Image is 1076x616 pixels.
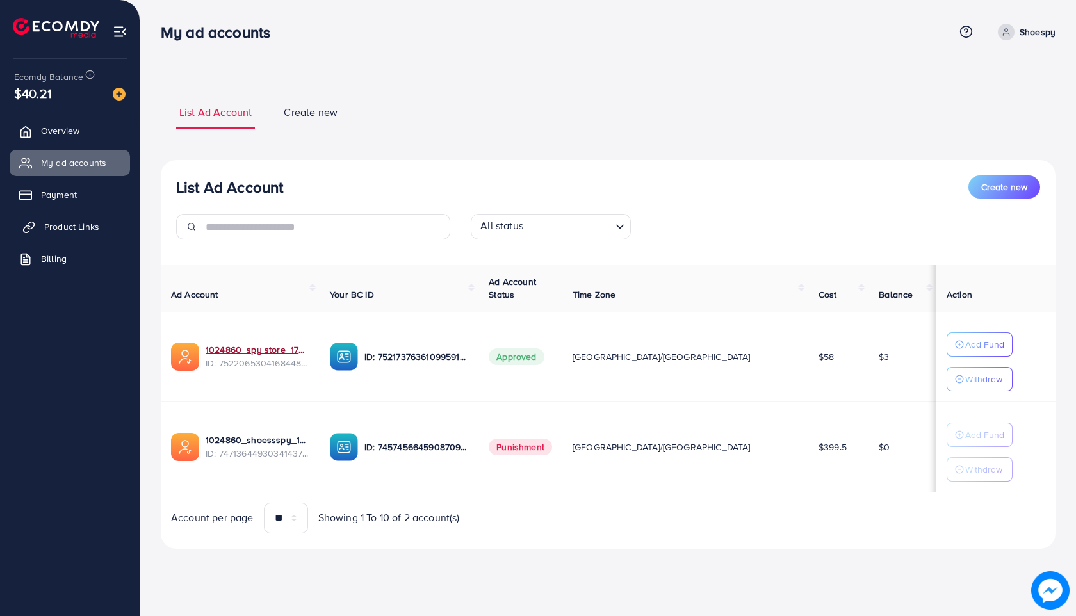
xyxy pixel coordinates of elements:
[10,118,130,143] a: Overview
[819,441,847,453] span: $399.5
[41,156,106,169] span: My ad accounts
[44,220,99,233] span: Product Links
[113,24,127,39] img: menu
[364,439,468,455] p: ID: 7457456645908709392
[947,367,1013,391] button: Withdraw
[965,462,1002,477] p: Withdraw
[965,337,1004,352] p: Add Fund
[1031,571,1070,610] img: image
[14,84,52,102] span: $40.21
[947,332,1013,357] button: Add Fund
[364,349,468,364] p: ID: 7521737636109959185
[13,18,99,38] img: logo
[10,246,130,272] a: Billing
[206,357,309,369] span: ID: 7522065304168448008
[489,275,536,301] span: Ad Account Status
[965,371,1002,387] p: Withdraw
[14,70,83,83] span: Ecomdy Balance
[206,434,309,446] a: 1024860_shoessspy_1739562614527
[171,288,218,301] span: Ad Account
[206,434,309,460] div: <span class='underline'>1024860_shoessspy_1739562614527</span></br>7471364493034143745
[968,175,1040,199] button: Create new
[113,88,126,101] img: image
[10,150,130,175] a: My ad accounts
[171,343,199,371] img: ic-ads-acc.e4c84228.svg
[284,105,338,120] span: Create new
[879,288,913,301] span: Balance
[330,433,358,461] img: ic-ba-acc.ded83a64.svg
[819,350,834,363] span: $58
[41,124,79,137] span: Overview
[179,105,252,120] span: List Ad Account
[879,441,890,453] span: $0
[318,510,460,525] span: Showing 1 To 10 of 2 account(s)
[965,427,1004,442] p: Add Fund
[10,182,130,207] a: Payment
[206,343,309,356] a: 1024860_spy store_1751367636864
[176,178,283,197] h3: List Ad Account
[171,510,254,525] span: Account per page
[171,433,199,461] img: ic-ads-acc.e4c84228.svg
[41,252,67,265] span: Billing
[330,343,358,371] img: ic-ba-acc.ded83a64.svg
[527,216,610,236] input: Search for option
[981,181,1027,193] span: Create new
[819,288,837,301] span: Cost
[41,188,77,201] span: Payment
[879,350,889,363] span: $3
[330,288,374,301] span: Your BC ID
[947,423,1013,447] button: Add Fund
[993,24,1056,40] a: Shoespy
[206,447,309,460] span: ID: 7471364493034143745
[161,23,281,42] h3: My ad accounts
[947,457,1013,482] button: Withdraw
[10,214,130,239] a: Product Links
[489,439,552,455] span: Punishment
[573,441,751,453] span: [GEOGRAPHIC_DATA]/[GEOGRAPHIC_DATA]
[573,288,615,301] span: Time Zone
[206,343,309,369] div: <span class='underline'>1024860_spy store_1751367636864</span></br>7522065304168448008
[1020,24,1056,40] p: Shoespy
[573,350,751,363] span: [GEOGRAPHIC_DATA]/[GEOGRAPHIC_DATA]
[489,348,544,365] span: Approved
[947,288,972,301] span: Action
[478,216,526,236] span: All status
[471,214,631,239] div: Search for option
